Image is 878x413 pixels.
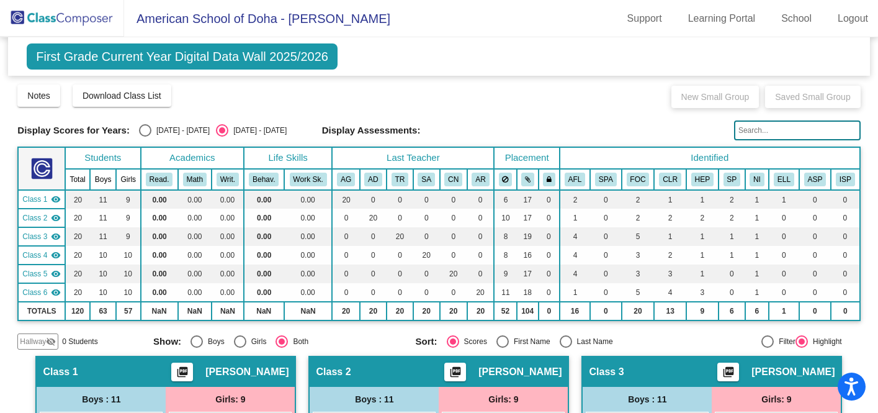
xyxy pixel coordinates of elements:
[560,169,590,190] th: Arabic Foreign Language
[440,190,467,209] td: 0
[831,246,860,265] td: 0
[212,190,244,209] td: 0.00
[387,190,413,209] td: 0
[448,366,463,383] mat-icon: picture_as_pdf
[769,169,799,190] th: English Language Learner
[141,265,178,283] td: 0.00
[153,335,406,348] mat-radio-group: Select an option
[212,246,244,265] td: 0.00
[622,227,655,246] td: 5
[750,173,764,186] button: NI
[284,265,333,283] td: 0.00
[686,283,719,302] td: 3
[769,190,799,209] td: 1
[83,91,161,101] span: Download Class List
[65,169,90,190] th: Total
[212,265,244,283] td: 0.00
[178,209,212,227] td: 0.00
[517,227,539,246] td: 19
[627,173,650,186] button: FOC
[444,173,462,186] button: CN
[65,302,90,320] td: 120
[717,363,739,381] button: Print Students Details
[678,9,766,29] a: Learning Portal
[590,283,621,302] td: 0
[745,169,769,190] th: Non Independent Work Habits
[467,209,494,227] td: 0
[654,302,686,320] td: 13
[284,246,333,265] td: 0.00
[517,209,539,227] td: 17
[90,246,116,265] td: 10
[831,209,860,227] td: 0
[745,283,769,302] td: 1
[560,246,590,265] td: 4
[141,302,178,320] td: NaN
[116,209,141,227] td: 9
[22,194,47,205] span: Class 1
[440,265,467,283] td: 20
[360,302,387,320] td: 20
[836,173,855,186] button: ISP
[364,173,382,186] button: AD
[284,190,333,209] td: 0.00
[51,232,61,242] mat-icon: visibility
[595,173,617,186] button: SPA
[804,173,826,186] button: ASP
[831,190,860,209] td: 0
[799,227,831,246] td: 0
[22,212,47,224] span: Class 2
[360,209,387,227] td: 20
[360,265,387,283] td: 0
[517,283,539,302] td: 18
[18,246,65,265] td: Sanna Arif - No Class Name
[178,190,212,209] td: 0.00
[360,246,387,265] td: 0
[517,169,539,190] th: Keep with students
[90,265,116,283] td: 10
[774,336,795,347] div: Filter
[799,246,831,265] td: 0
[622,302,655,320] td: 20
[719,227,745,246] td: 1
[459,336,487,347] div: Scores
[590,209,621,227] td: 0
[745,302,769,320] td: 6
[51,250,61,260] mat-icon: visibility
[467,190,494,209] td: 0
[494,246,516,265] td: 8
[65,190,90,209] td: 20
[62,336,97,347] span: 0 Students
[387,265,413,283] td: 0
[178,283,212,302] td: 0.00
[124,9,390,29] span: American School of Doha - [PERSON_NAME]
[590,227,621,246] td: 0
[721,366,736,383] mat-icon: picture_as_pdf
[73,84,171,107] button: Download Class List
[51,213,61,223] mat-icon: visibility
[413,227,440,246] td: 0
[171,363,193,381] button: Print Students Details
[65,246,90,265] td: 20
[17,125,130,136] span: Display Scores for Years:
[27,43,338,70] span: First Grade Current Year Digital Data Wall 2025/2026
[284,209,333,227] td: 0.00
[153,336,181,347] span: Show:
[18,265,65,283] td: Christal Nicolai - No Class Name
[745,227,769,246] td: 1
[316,366,351,378] span: Class 2
[769,302,799,320] td: 1
[440,169,467,190] th: Christal Nicolai
[691,173,714,186] button: HEP
[212,283,244,302] td: 0.00
[467,246,494,265] td: 0
[18,227,65,246] td: Tammy Redd - No Class Name
[517,265,539,283] td: 17
[440,302,467,320] td: 20
[116,190,141,209] td: 9
[90,227,116,246] td: 11
[799,190,831,209] td: 0
[622,265,655,283] td: 3
[444,363,466,381] button: Print Students Details
[622,209,655,227] td: 2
